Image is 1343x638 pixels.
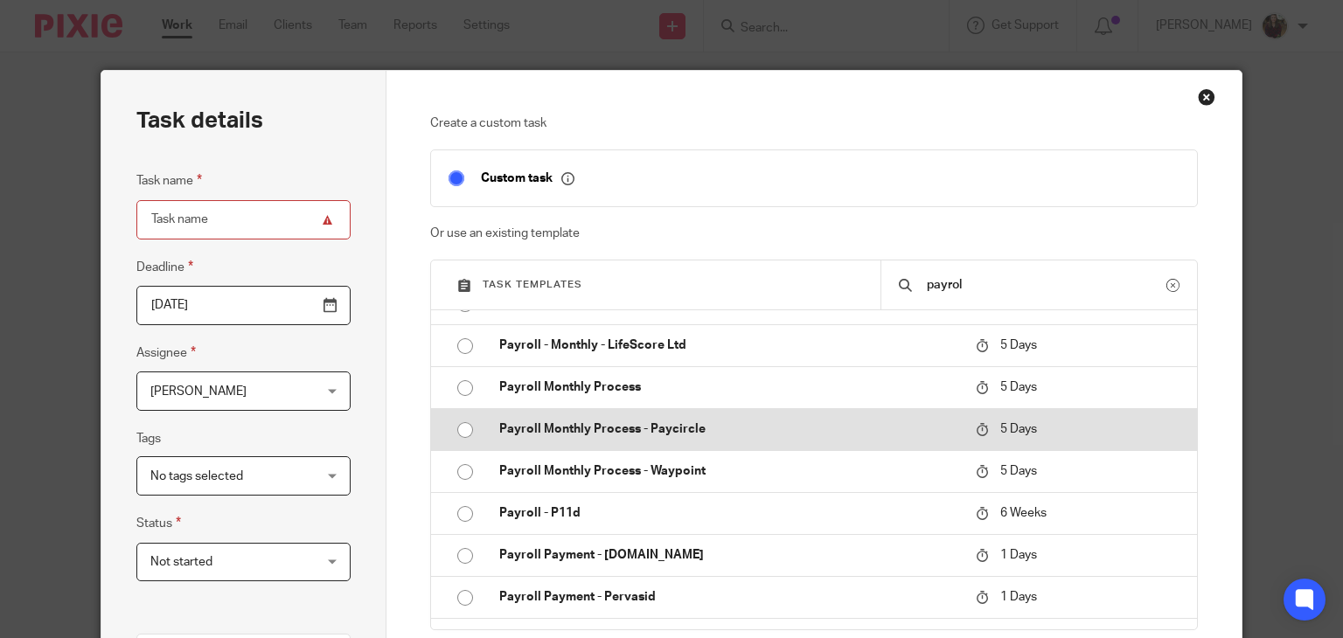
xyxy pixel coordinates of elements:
p: Payroll Monthly Process [499,378,958,396]
span: 1 Days [1000,549,1037,561]
h2: Task details [136,106,263,135]
label: Tags [136,430,161,447]
span: Task templates [483,280,582,289]
span: 6 Weeks [1000,507,1047,519]
p: Payroll - P11d [499,504,958,522]
span: No tags selected [150,470,243,482]
span: 5 Days [1000,465,1037,477]
label: Status [136,513,181,533]
p: Payroll - Monthly - LifeScore Ltd [499,336,958,354]
div: Close this dialog window [1198,88,1215,106]
label: Deadline [136,257,193,277]
p: Payroll Payment - [DOMAIN_NAME] [499,546,958,564]
p: Payroll Monthly Process - Waypoint [499,462,958,480]
input: Pick a date [136,286,351,325]
span: [PERSON_NAME] [150,385,247,398]
p: Payroll Payment - Pervasid [499,588,958,606]
input: Task name [136,200,351,239]
span: 5 Days [1000,339,1037,351]
span: 5 Days [1000,423,1037,435]
label: Task name [136,170,202,191]
p: Or use an existing template [430,225,1198,242]
span: Not started [150,556,212,568]
span: 5 Days [1000,381,1037,393]
p: Create a custom task [430,114,1198,132]
p: Custom task [481,170,574,186]
p: Payroll Monthly Process - Paycircle [499,420,958,438]
span: 1 Days [1000,591,1037,603]
input: Search... [925,275,1166,295]
label: Assignee [136,343,196,363]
